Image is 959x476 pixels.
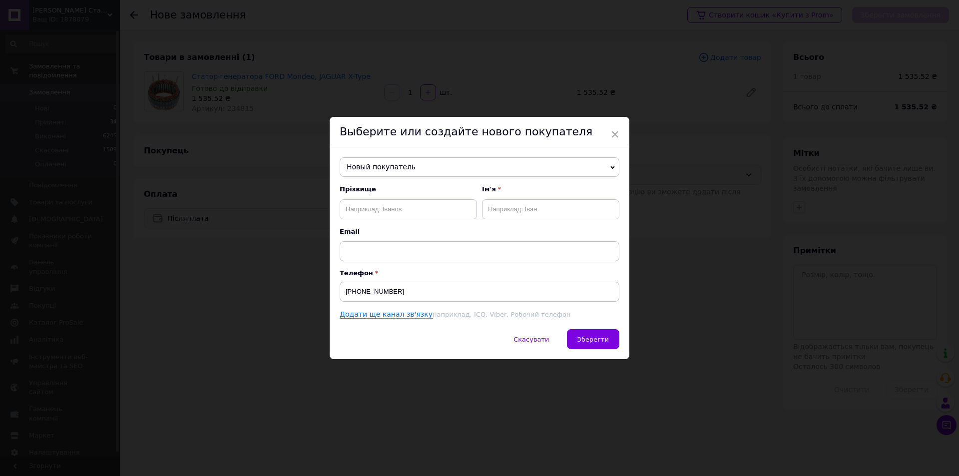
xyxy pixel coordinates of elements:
span: Email [340,227,619,236]
input: Наприклад: Іван [482,199,619,219]
input: +38 096 0000000 [340,282,619,302]
div: Выберите или создайте нового покупателя [330,117,629,147]
button: Скасувати [503,329,559,349]
a: Додати ще канал зв'язку [340,310,433,319]
span: Скасувати [513,336,549,343]
span: Ім'я [482,185,619,194]
p: Телефон [340,269,619,277]
span: × [610,126,619,143]
span: наприклад, ICQ, Viber, Робочий телефон [433,311,570,318]
span: Новый покупатель [340,157,619,177]
span: Прізвище [340,185,477,194]
span: Зберегти [577,336,609,343]
input: Наприклад: Іванов [340,199,477,219]
button: Зберегти [567,329,619,349]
